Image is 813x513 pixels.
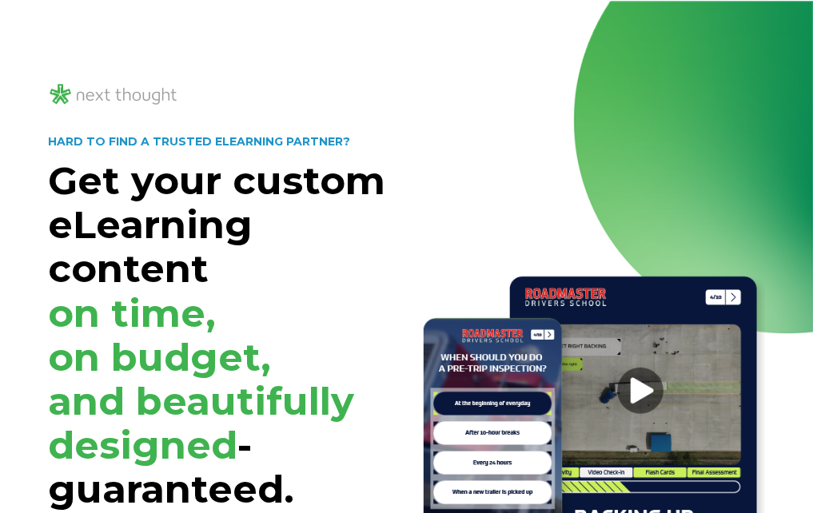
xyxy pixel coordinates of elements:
span: on budget, [48,334,271,380]
span: and beautifully designed [48,378,354,468]
img: NT_Logo_LightMode [48,82,179,108]
span: on time, [48,290,216,336]
strong: HARD TO FIND A TRUSTED ELEARNING PARTNER? [48,134,350,149]
strong: Get your custom eLearning content -guaranteed. [48,157,385,512]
